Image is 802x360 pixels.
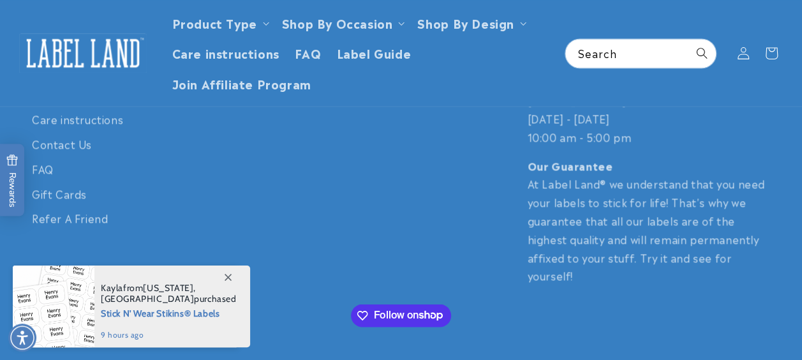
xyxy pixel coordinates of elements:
summary: Shop By Occasion [274,8,410,38]
span: Join Affiliate Program [172,76,311,91]
a: Contact Us [32,131,92,156]
span: FAQ [295,45,322,60]
span: [GEOGRAPHIC_DATA] [101,293,194,304]
a: Label Guide [329,38,419,68]
a: Care instructions [165,38,287,68]
strong: Our Guarantee [528,158,613,173]
a: Join Affiliate Program [165,68,319,98]
span: [US_STATE] [143,282,193,294]
a: Care instructions [32,107,123,131]
a: Product Type [172,14,257,31]
a: Label Land [15,28,152,77]
span: from , purchased [101,283,237,304]
a: FAQ [32,156,54,181]
button: Search [688,39,716,67]
div: Accessibility Menu [8,324,36,352]
img: Label Land [19,33,147,73]
span: Stick N' Wear Stikins® Labels [101,304,237,320]
a: Shop By Design [417,14,514,31]
span: Care instructions [172,45,279,60]
span: Label Guide [337,45,412,60]
span: Rewards [6,154,19,207]
a: Gift Cards [32,181,87,206]
summary: Product Type [165,8,274,38]
span: Shop By Occasion [282,15,393,30]
summary: Shop By Design [410,8,531,38]
a: FAQ [287,38,329,68]
span: 9 hours ago [101,329,237,341]
p: At Label Land® we understand that you need your labels to stick for life! That's why we guarantee... [528,156,770,285]
iframe: Sign Up via Text for Offers [10,258,161,296]
a: Refer A Friend [32,206,108,230]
